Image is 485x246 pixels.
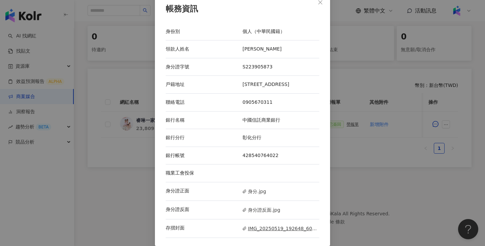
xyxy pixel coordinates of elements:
span: 身分證反面.jpg [243,206,280,214]
div: 身分證字號 [166,64,243,70]
div: 銀行帳號 [166,152,243,159]
div: 身份別 [166,28,243,35]
div: 個人（中華民國籍） [243,28,319,35]
div: 中國信託商業銀行 [243,117,319,124]
div: 0905670311 [243,99,319,106]
div: 身分證正面 [166,188,243,195]
div: 聯絡電話 [166,99,243,106]
div: 職業工會投保 [166,170,243,177]
div: 領款人姓名 [166,46,243,53]
div: [PERSON_NAME] [243,46,319,53]
div: 彰化分行 [243,134,319,141]
span: 身分.jpg [243,188,266,195]
div: 銀行分行 [166,134,243,141]
div: 身分證反面 [166,206,243,214]
div: 銀行名稱 [166,117,243,124]
span: IMG_20250519_192648_601.jpg [243,225,319,232]
div: 帳務資訊 [166,3,319,15]
div: 428540764022 [243,152,319,159]
div: [STREET_ADDRESS] [243,81,319,88]
div: 存摺封面 [166,225,243,232]
div: 戶籍地址 [166,81,243,88]
div: S223905873 [243,64,319,70]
